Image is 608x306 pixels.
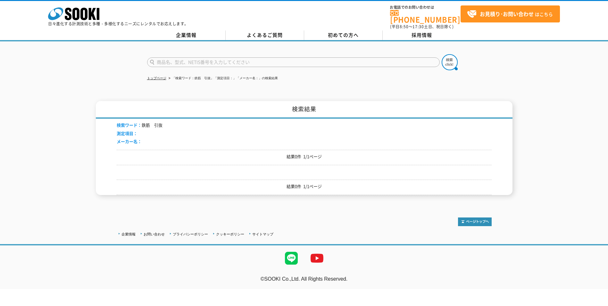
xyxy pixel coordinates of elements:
img: btn_search.png [442,54,458,70]
a: [PHONE_NUMBER] [390,10,461,23]
p: 日々進化する計測技術と多種・多様化するニーズにレンタルでお応えします。 [48,22,188,26]
span: 8:50 [400,24,409,30]
a: テストMail [583,283,608,288]
span: はこちら [467,9,553,19]
h1: 検索結果 [96,101,512,119]
a: トップページ [147,76,166,80]
img: YouTube [304,245,330,271]
li: 「検索ワード：鉄筋 引抜」「測定項目：」「メーカー名：」の検索結果 [167,75,278,82]
a: クッキーポリシー [216,232,244,236]
span: メーカー名： [117,138,142,144]
a: お問い合わせ [144,232,165,236]
strong: お見積り･お問い合わせ [480,10,534,18]
p: 結果0件 1/1ページ [117,153,492,160]
a: 企業情報 [121,232,136,236]
span: 検索ワード： [117,122,142,128]
input: 商品名、型式、NETIS番号を入力してください [147,57,440,67]
a: 企業情報 [147,30,226,40]
a: 採用情報 [383,30,461,40]
span: (平日 ～ 土日、祝日除く) [390,24,454,30]
a: サイトマップ [252,232,273,236]
a: 初めての方へ [304,30,383,40]
a: お見積り･お問い合わせはこちら [461,5,560,22]
img: トップページへ [458,217,492,226]
li: 鉄筋 引抜 [117,122,162,129]
span: お電話でのお問い合わせは [390,5,461,9]
a: プライバシーポリシー [173,232,208,236]
span: 初めての方へ [328,31,359,38]
span: 測定項目： [117,130,137,136]
a: よくあるご質問 [226,30,304,40]
span: 17:30 [412,24,424,30]
p: 結果0件 1/1ページ [117,183,492,190]
img: LINE [279,245,304,271]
